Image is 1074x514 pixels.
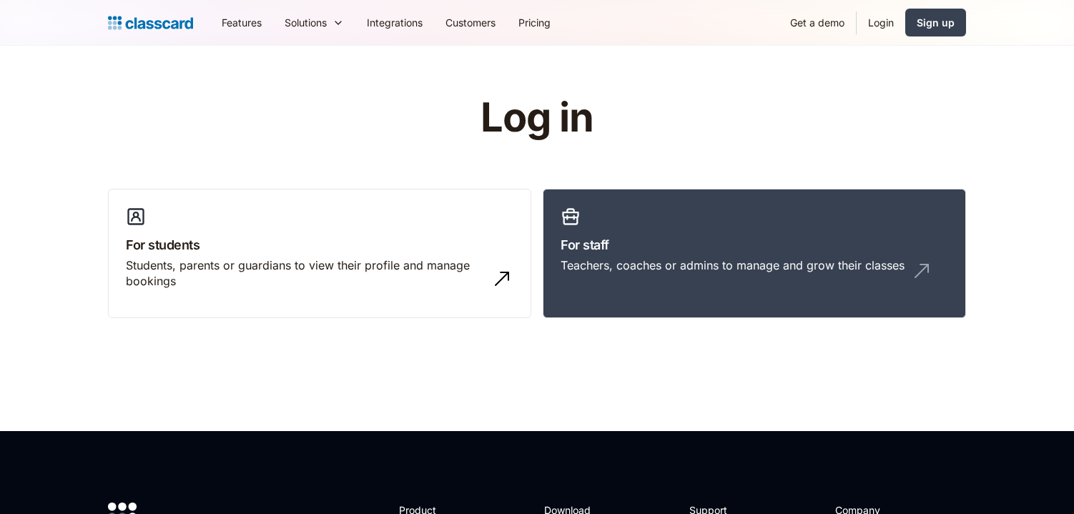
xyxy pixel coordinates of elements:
a: Get a demo [779,6,856,39]
div: Solutions [273,6,355,39]
a: Features [210,6,273,39]
div: Sign up [917,15,955,30]
a: home [108,13,193,33]
div: Students, parents or guardians to view their profile and manage bookings [126,257,485,290]
div: Solutions [285,15,327,30]
a: For studentsStudents, parents or guardians to view their profile and manage bookings [108,189,531,319]
a: For staffTeachers, coaches or admins to manage and grow their classes [543,189,966,319]
a: Integrations [355,6,434,39]
h3: For students [126,235,513,254]
a: Pricing [507,6,562,39]
a: Login [857,6,905,39]
a: Customers [434,6,507,39]
div: Teachers, coaches or admins to manage and grow their classes [561,257,905,273]
a: Sign up [905,9,966,36]
h1: Log in [310,96,764,140]
h3: For staff [561,235,948,254]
